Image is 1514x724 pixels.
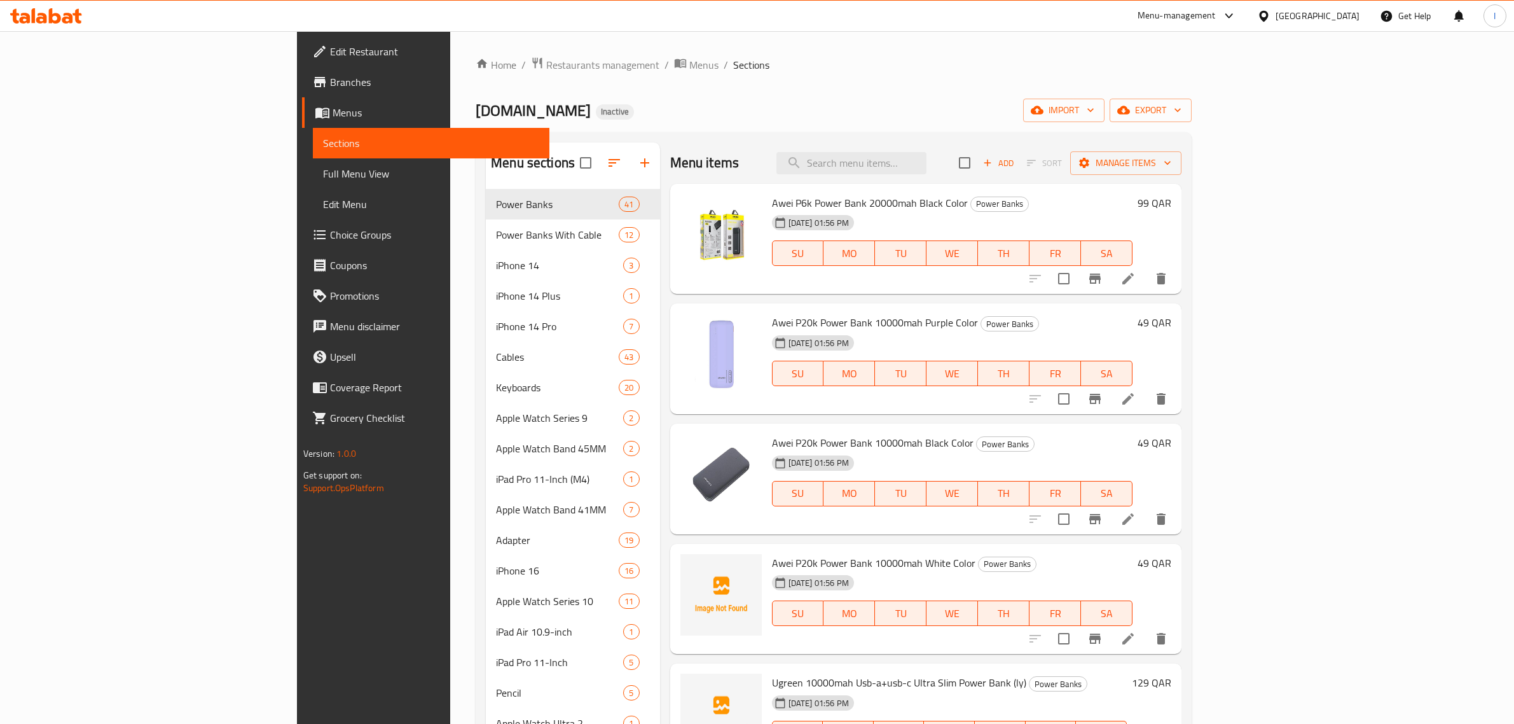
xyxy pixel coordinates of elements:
[623,441,639,456] div: items
[772,433,974,452] span: Awei P20k Power Bank 10000mah Black Color
[1029,481,1081,506] button: FR
[1086,244,1127,263] span: SA
[596,104,634,120] div: Inactive
[624,687,638,699] span: 5
[1120,631,1136,646] a: Edit menu item
[1029,601,1081,626] button: FR
[926,601,978,626] button: WE
[496,258,623,273] div: iPhone 14
[971,197,1028,211] span: Power Banks
[624,260,638,272] span: 3
[323,166,540,181] span: Full Menu View
[619,533,639,548] div: items
[486,342,660,372] div: Cables43
[664,57,669,73] li: /
[829,604,870,623] span: MO
[783,577,854,589] span: [DATE] 01:56 PM
[772,481,824,506] button: SU
[1081,481,1132,506] button: SA
[1035,244,1076,263] span: FR
[496,441,623,456] span: Apple Watch Band 45MM
[624,657,638,669] span: 5
[977,437,1034,452] span: Power Banks
[932,244,973,263] span: WE
[829,484,870,503] span: MO
[303,467,362,484] span: Get support on:
[776,152,926,174] input: search
[624,321,638,333] span: 7
[496,655,623,670] span: iPad Pro 11-Inch
[926,481,978,506] button: WE
[496,319,623,334] span: iPhone 14 Pro
[619,351,638,363] span: 43
[733,57,769,73] span: Sections
[486,555,660,586] div: iPhone 1616
[303,445,334,462] span: Version:
[724,57,728,73] li: /
[778,244,819,263] span: SU
[302,97,550,128] a: Menus
[302,36,550,67] a: Edit Restaurant
[619,227,639,242] div: items
[1120,271,1136,286] a: Edit menu item
[486,647,660,678] div: iPad Pro 11-Inch5
[670,153,740,172] h2: Menu items
[572,150,599,176] span: Select all sections
[496,563,619,578] div: iPhone 16
[1035,365,1076,383] span: FR
[951,150,978,176] span: Select section
[680,554,762,636] img: Awei P20k Power Bank 10000mah White Color
[496,533,619,548] span: Adapter
[330,319,540,334] span: Menu disclaimer
[880,244,921,263] span: TU
[823,361,875,386] button: MO
[619,380,639,395] div: items
[496,410,623,426] span: Apple Watch Series 9
[496,288,623,303] div: iPhone 14 Plus
[496,685,623,700] span: Pencil
[496,349,619,365] div: Cables
[496,227,619,242] span: Power Banks With Cable
[978,240,1029,266] button: TH
[1081,361,1132,386] button: SA
[932,365,973,383] span: WE
[772,553,975,573] span: Awei P20k Power Bank 10000mah White Color
[623,258,639,273] div: items
[1138,554,1171,572] h6: 49 QAR
[624,473,638,485] span: 1
[1029,677,1087,692] span: Power Banks
[302,250,550,281] a: Coupons
[1033,102,1094,118] span: import
[336,445,356,462] span: 1.0.0
[1050,506,1077,533] span: Select to update
[1050,386,1077,412] span: Select to update
[778,484,819,503] span: SU
[1029,361,1081,386] button: FR
[323,197,540,212] span: Edit Menu
[303,480,384,496] a: Support.OpsPlatform
[1132,674,1171,692] h6: 129 QAR
[1110,99,1192,122] button: export
[1146,623,1176,654] button: delete
[1080,504,1110,534] button: Branch-specific-item
[1146,384,1176,414] button: delete
[689,57,719,73] span: Menus
[983,604,1024,623] span: TH
[932,604,973,623] span: WE
[486,250,660,281] div: iPhone 143
[1081,601,1132,626] button: SA
[496,594,619,609] span: Apple Watch Series 10
[823,481,875,506] button: MO
[978,557,1036,572] div: Power Banks
[623,319,639,334] div: items
[772,313,978,332] span: Awei P20k Power Bank 10000mah Purple Color
[983,484,1024,503] span: TH
[623,288,639,303] div: items
[1146,504,1176,534] button: delete
[624,626,638,638] span: 1
[486,281,660,311] div: iPhone 14 Plus1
